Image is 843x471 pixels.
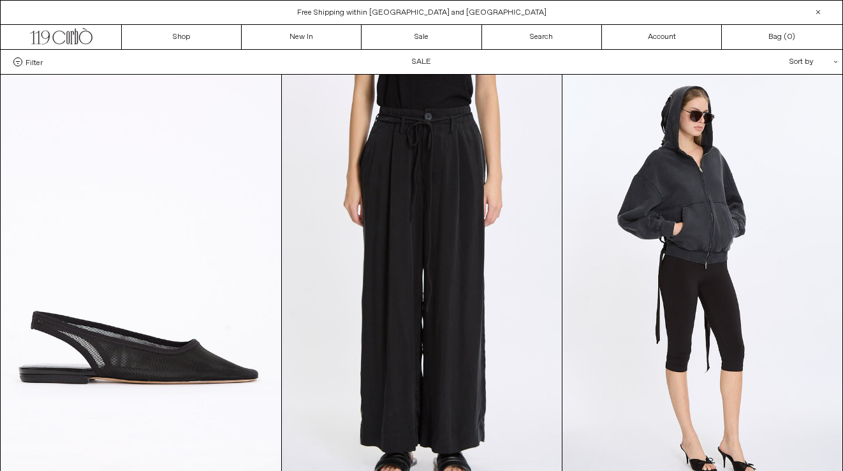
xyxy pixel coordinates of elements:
a: Search [482,25,602,49]
div: Sort by [715,50,830,74]
a: Free Shipping within [GEOGRAPHIC_DATA] and [GEOGRAPHIC_DATA] [297,8,546,18]
a: Account [602,25,722,49]
a: Sale [362,25,481,49]
a: New In [242,25,362,49]
span: ) [787,31,795,43]
span: 0 [787,32,792,42]
span: Filter [26,57,43,66]
a: Bag () [722,25,842,49]
a: Shop [122,25,242,49]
